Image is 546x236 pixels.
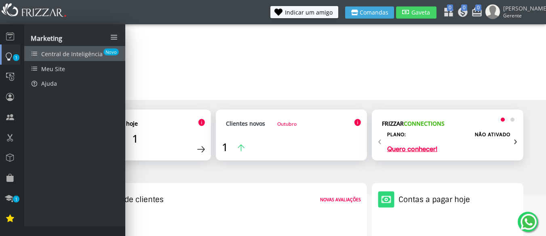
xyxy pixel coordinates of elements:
[41,65,65,73] span: Meu Site
[398,195,470,204] h2: Contas a pagar hoje
[461,4,467,11] span: 0
[345,6,394,19] button: Comandas
[222,140,245,154] a: 1
[226,120,297,127] a: Clientes novosOutubro
[31,34,62,43] span: Marketing
[198,119,205,126] img: Ícone de informação
[411,10,431,15] span: Gaveta
[41,50,103,58] span: Central de Inteligência
[519,212,538,232] img: whatsapp.png
[503,4,540,12] span: [PERSON_NAME]
[13,54,19,61] span: 1
[471,6,479,19] a: 0
[378,132,382,149] span: Previous
[485,4,542,21] a: [PERSON_NAME] Gerente
[13,196,19,202] span: 1
[475,4,481,11] span: 0
[447,4,453,11] span: 0
[24,61,125,76] a: Meu Site
[132,131,138,146] span: 1
[387,146,437,152] a: Quero conhecer!
[387,131,406,138] h2: Plano:
[103,48,119,55] span: Novo
[238,144,245,151] img: Ícone de seta para a cima
[457,6,465,19] a: 0
[475,131,511,138] label: NÃO ATIVADO
[443,6,451,19] a: 0
[354,119,361,126] img: Ícone de informação
[2,44,20,65] a: 1
[514,132,517,149] span: Next
[285,10,333,15] span: Indicar um amigo
[382,120,445,127] strong: FRIZZAR
[24,46,125,61] a: Central de InteligênciaNovo
[41,80,57,87] span: Ajuda
[396,6,436,19] button: Gaveta
[404,120,445,127] span: CONNECTIONS
[360,10,388,15] span: Comandas
[197,146,205,153] img: Ícone de seta para a direita
[226,120,265,127] strong: Clientes novos
[24,76,125,91] a: Ajuda
[320,197,361,202] strong: Novas avaliações
[378,191,394,208] img: Ícone de um cofre
[277,121,297,127] span: Outubro
[222,140,228,154] span: 1
[503,12,540,19] span: Gerente
[270,6,338,18] button: Indicar um amigo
